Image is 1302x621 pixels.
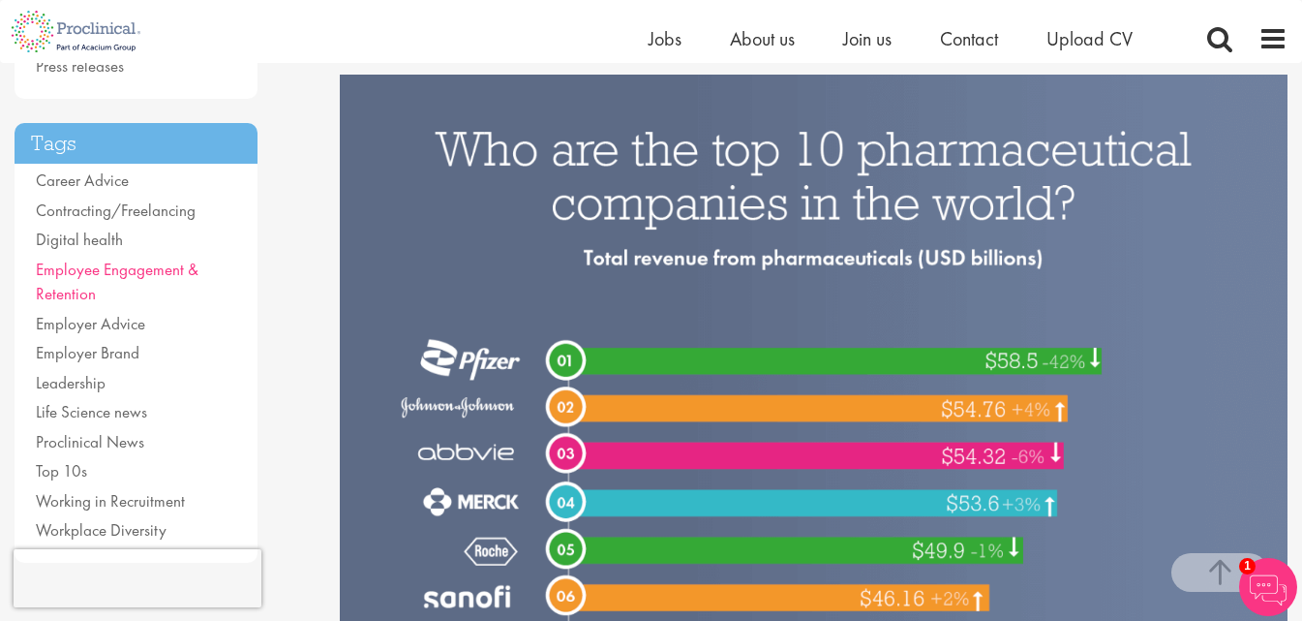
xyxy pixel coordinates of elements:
span: 1 [1239,558,1256,574]
a: Proclinical News [36,431,144,452]
a: Employer Brand [36,342,139,363]
img: Chatbot [1239,558,1297,616]
a: Employer Advice [36,313,145,334]
a: Leadership [36,372,106,393]
iframe: reCAPTCHA [14,549,261,607]
a: Career Advice [36,170,129,191]
a: Contact [940,26,998,51]
a: About us [730,26,795,51]
h3: Tags [15,123,257,165]
a: Life Science news [36,401,147,422]
a: Press releases [36,55,124,77]
a: Join us [843,26,892,51]
a: Employee Engagement & Retention [36,259,198,305]
a: Working in Recruitment [36,490,185,512]
a: Digital health [36,229,123,250]
a: Workplace Diversity [36,519,167,541]
a: Contracting/Freelancing [36,200,196,221]
a: Upload CV [1046,26,1133,51]
a: Top 10s [36,460,87,481]
a: Jobs [649,26,681,51]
